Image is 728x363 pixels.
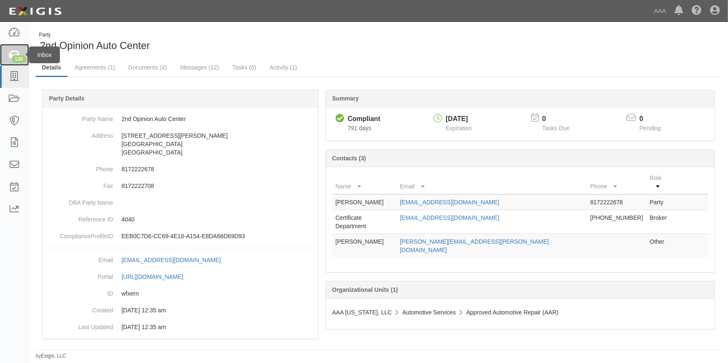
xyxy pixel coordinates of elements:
[46,211,113,224] dt: Reference ID
[226,59,263,76] a: Tasks (0)
[692,6,702,16] i: Help Center - Complianz
[446,125,472,131] span: Expiration
[46,302,113,314] dt: Created
[400,238,549,253] a: [PERSON_NAME][EMAIL_ADDRESS][PERSON_NAME][DOMAIN_NAME]
[336,114,344,123] i: Compliant
[36,59,67,77] a: Details
[46,127,113,140] dt: Address
[332,170,397,194] th: Name
[36,31,372,53] div: 2nd Opinion Auto Center
[46,127,315,161] dd: [STREET_ADDRESS][PERSON_NAME] [GEOGRAPHIC_DATA] [GEOGRAPHIC_DATA]
[332,155,366,162] b: Contacts (3)
[46,228,113,240] dt: ComplianceProfileID
[466,309,558,316] span: Approved Automotive Repair (AAR)
[29,46,60,63] div: Inbox
[332,194,397,210] td: [PERSON_NAME]
[46,161,113,173] dt: Phone
[121,215,315,224] p: 4040
[40,40,150,51] span: 2nd Opinion Auto Center
[46,252,113,264] dt: Email
[587,194,646,210] td: 8172222678
[68,59,121,76] a: Agreements (1)
[646,234,675,258] td: Other
[49,95,85,102] b: Party Details
[46,161,315,178] dd: 8172222678
[397,170,587,194] th: Email
[46,194,113,207] dt: DBA Party Name
[587,210,646,234] td: [PHONE_NUMBER]
[263,59,303,76] a: Activity (1)
[46,178,315,194] dd: 8172222708
[348,114,380,124] div: Compliant
[640,125,661,131] span: Pending
[650,3,670,19] a: AAA
[400,199,499,206] a: [EMAIL_ADDRESS][DOMAIN_NAME]
[542,114,580,124] p: 0
[332,234,397,258] td: [PERSON_NAME]
[348,125,372,131] span: Since 07/18/2023
[646,194,675,210] td: Party
[332,286,398,293] b: Organizational Units (1)
[46,302,315,319] dd: 03/10/2023 12:35 am
[121,256,221,264] div: [EMAIL_ADDRESS][DOMAIN_NAME]
[403,309,456,316] span: Automotive Services
[587,170,646,194] th: Phone
[646,170,675,194] th: Role
[46,268,113,281] dt: Portal
[36,353,66,360] small: by
[6,4,64,19] img: logo-5460c22ac91f19d4615b14bd174203de0afe785f0fc80cf4dbbc73dc1793850b.png
[46,285,113,298] dt: ID
[121,273,193,280] a: [URL][DOMAIN_NAME]
[542,125,569,131] span: Tasks Due
[46,178,113,190] dt: Fax
[122,59,173,76] a: Documents (4)
[46,111,315,127] dd: 2nd Opinion Auto Center
[446,114,472,124] div: [DATE]
[174,59,225,76] a: Messages (12)
[640,114,671,124] p: 0
[41,353,66,359] a: Exigis, LLC
[332,95,359,102] b: Summary
[12,55,26,63] div: 120
[39,31,150,39] div: Party
[46,319,315,335] dd: 03/10/2023 12:35 am
[121,232,315,240] p: EEB0C7D6-CC69-4E18-A154-E8DA66D69D93
[46,111,113,123] dt: Party Name
[332,210,397,234] td: Certificate Department
[46,285,315,302] dd: wfxern
[400,214,499,221] a: [EMAIL_ADDRESS][DOMAIN_NAME]
[121,257,230,263] a: [EMAIL_ADDRESS][DOMAIN_NAME]
[646,210,675,234] td: Broker
[332,309,392,316] span: AAA [US_STATE], LLC
[46,319,113,331] dt: Last Updated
